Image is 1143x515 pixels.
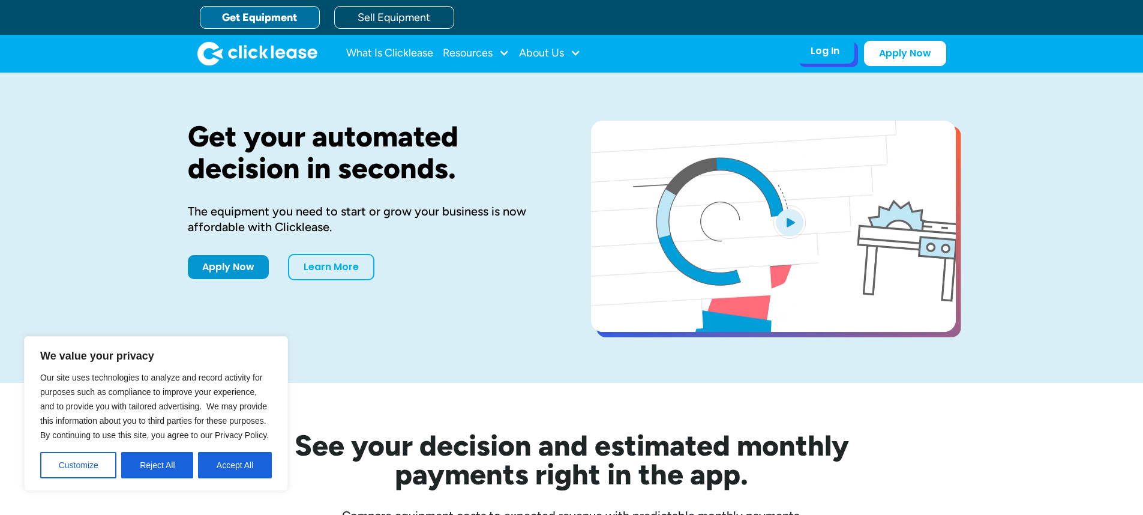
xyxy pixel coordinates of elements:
[198,452,272,478] button: Accept All
[811,45,839,57] div: Log In
[188,255,269,279] a: Apply Now
[188,203,553,235] div: The equipment you need to start or grow your business is now affordable with Clicklease.
[197,41,317,65] a: home
[121,452,193,478] button: Reject All
[591,121,956,332] a: open lightbox
[188,121,553,184] h1: Get your automated decision in seconds.
[864,41,946,66] a: Apply Now
[346,41,433,65] a: What Is Clicklease
[40,349,272,363] p: We value your privacy
[40,373,269,440] span: Our site uses technologies to analyze and record activity for purposes such as compliance to impr...
[288,254,374,280] a: Learn More
[236,431,908,489] h2: See your decision and estimated monthly payments right in the app.
[773,205,806,239] img: Blue play button logo on a light blue circular background
[40,452,116,478] button: Customize
[200,6,320,29] a: Get Equipment
[334,6,454,29] a: Sell Equipment
[24,336,288,491] div: We value your privacy
[197,41,317,65] img: Clicklease logo
[443,41,509,65] div: Resources
[519,41,581,65] div: About Us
